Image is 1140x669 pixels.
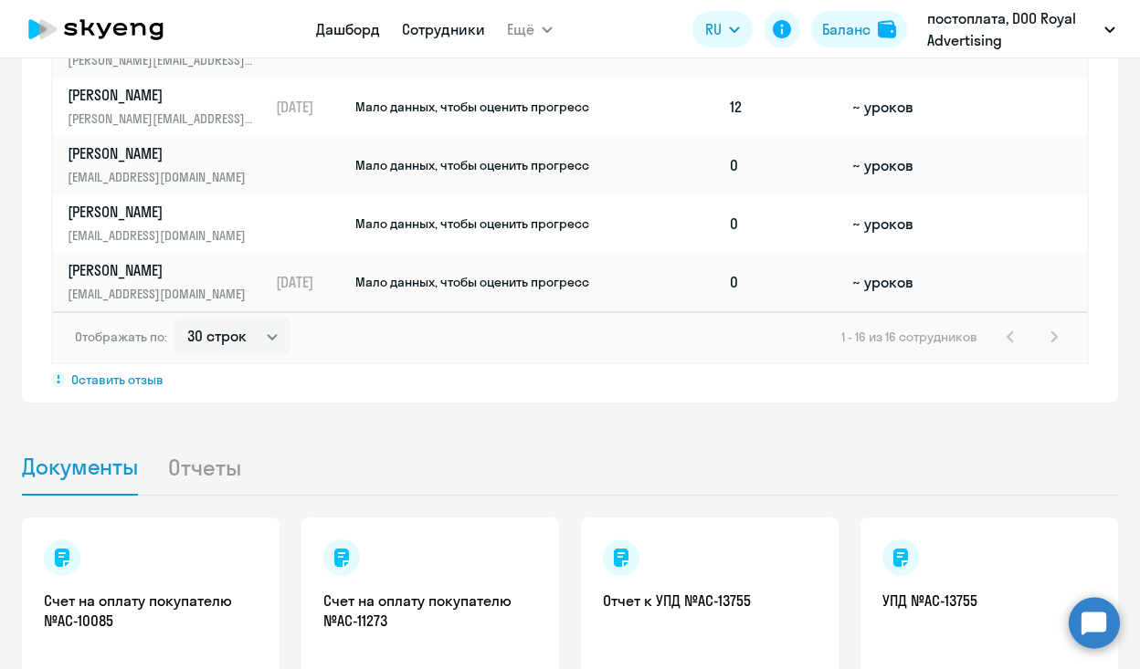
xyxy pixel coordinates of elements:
span: 1 - 16 из 16 сотрудников [841,329,977,345]
p: [PERSON_NAME][EMAIL_ADDRESS][DOMAIN_NAME] [68,50,256,70]
p: [EMAIL_ADDRESS][DOMAIN_NAME] [68,284,256,304]
a: Счет на оплату покупателю №AC-11273 [323,591,537,631]
td: ~ уроков [845,194,955,253]
td: 0 [723,194,845,253]
p: [PERSON_NAME] [68,85,256,105]
span: Оставить отзыв [71,371,164,388]
p: [PERSON_NAME] [68,260,256,280]
a: Сотрудники [402,20,485,38]
div: Баланс [822,18,871,40]
td: 0 [723,136,845,194]
span: Документы [22,453,138,480]
p: [PERSON_NAME][EMAIL_ADDRESS][DOMAIN_NAME] [68,109,256,129]
img: balance [878,20,896,38]
p: постоплата, DOO Royal Advertising [927,7,1097,51]
button: Балансbalance [811,11,907,47]
td: [DATE] [269,78,354,136]
td: ~ уроков [845,78,955,136]
td: [DATE] [269,253,354,311]
a: [PERSON_NAME][EMAIL_ADDRESS][DOMAIN_NAME] [68,143,268,187]
p: [EMAIL_ADDRESS][DOMAIN_NAME] [68,167,256,187]
span: Мало данных, чтобы оценить прогресс [355,274,589,290]
button: Ещё [507,11,553,47]
span: Отображать по: [75,329,167,345]
td: 0 [723,253,845,311]
span: Мало данных, чтобы оценить прогресс [355,157,589,173]
ul: Tabs [22,439,1118,496]
p: [PERSON_NAME] [68,143,256,163]
a: [PERSON_NAME][EMAIL_ADDRESS][DOMAIN_NAME] [68,260,268,304]
span: Мало данных, чтобы оценить прогресс [355,215,589,232]
span: Ещё [507,18,534,40]
p: [EMAIL_ADDRESS][DOMAIN_NAME] [68,225,256,246]
td: 12 [723,78,845,136]
td: ~ уроков [845,136,955,194]
a: [PERSON_NAME][PERSON_NAME][EMAIL_ADDRESS][DOMAIN_NAME] [68,85,268,129]
a: УПД №AC-13755 [882,591,1096,611]
a: [PERSON_NAME][EMAIL_ADDRESS][DOMAIN_NAME] [68,202,268,246]
a: Отчет к УПД №AC-13755 [603,591,817,611]
button: RU [692,11,753,47]
td: ~ уроков [845,253,955,311]
a: Счет на оплату покупателю №AC-10085 [44,591,258,631]
span: RU [705,18,722,40]
button: постоплата, DOO Royal Advertising [918,7,1124,51]
span: Мало данных, чтобы оценить прогресс [355,99,589,115]
a: Дашборд [316,20,380,38]
p: [PERSON_NAME] [68,202,256,222]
